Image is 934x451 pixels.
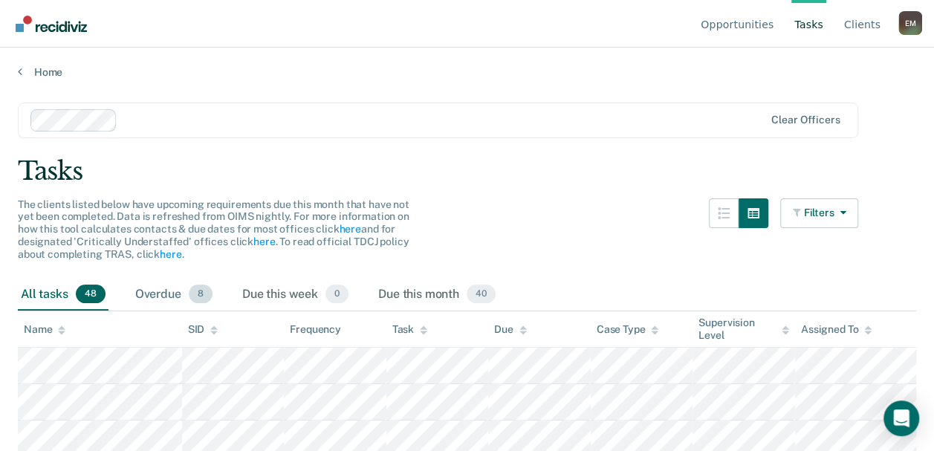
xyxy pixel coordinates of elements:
div: Assigned To [801,323,872,336]
div: Due [494,323,527,336]
span: The clients listed below have upcoming requirements due this month that have not yet been complet... [18,198,409,260]
a: Home [18,65,916,79]
a: here [160,248,181,260]
div: Tasks [18,156,916,186]
div: All tasks48 [18,279,108,311]
a: here [339,223,360,235]
button: Filters [780,198,859,228]
div: SID [188,323,218,336]
span: 0 [325,285,348,304]
div: Supervision Level [698,317,789,342]
div: Overdue8 [132,279,215,311]
div: Open Intercom Messenger [883,400,919,436]
div: Name [24,323,65,336]
span: 8 [189,285,213,304]
span: 48 [76,285,106,304]
a: here [253,236,275,247]
div: Frequency [290,323,341,336]
button: Profile dropdown button [898,11,922,35]
div: Due this week0 [239,279,351,311]
img: Recidiviz [16,16,87,32]
div: E M [898,11,922,35]
div: Case Type [597,323,659,336]
div: Task [392,323,427,336]
div: Clear officers [771,114,840,126]
span: 40 [467,285,496,304]
div: Due this month40 [375,279,499,311]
